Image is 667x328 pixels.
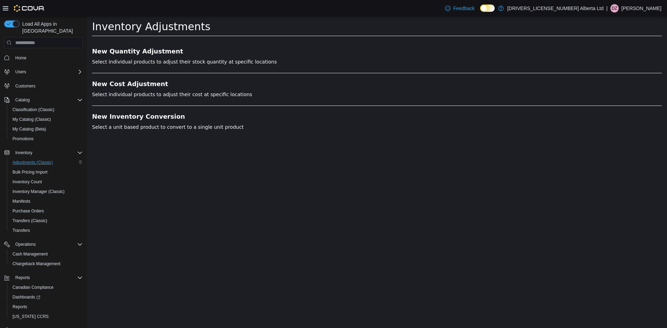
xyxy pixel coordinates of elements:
[10,158,56,167] a: Adjustments (Classic)
[7,115,85,124] button: My Catalog (Classic)
[13,274,83,282] span: Reports
[10,115,54,124] a: My Catalog (Classic)
[7,302,85,312] button: Reports
[13,96,83,104] span: Catalog
[13,179,42,185] span: Inventory Count
[10,135,83,143] span: Promotions
[10,197,83,205] span: Manifests
[15,55,26,61] span: Home
[15,242,36,247] span: Operations
[442,1,477,15] a: Feedback
[7,226,85,235] button: Transfers
[10,115,83,124] span: My Catalog (Classic)
[1,148,85,158] button: Inventory
[10,178,83,186] span: Inventory Count
[10,168,50,176] a: Bulk Pricing Import
[7,158,85,167] button: Adjustments (Classic)
[13,68,83,76] span: Users
[13,126,46,132] span: My Catalog (Beta)
[13,82,38,90] a: Customers
[13,208,44,214] span: Purchase Orders
[7,312,85,321] button: [US_STATE] CCRS
[7,134,85,144] button: Promotions
[5,32,575,39] a: New Quantity Adjustment
[13,68,29,76] button: Users
[13,53,83,62] span: Home
[7,196,85,206] button: Manifests
[5,64,575,71] h3: New Cost Adjustment
[13,96,32,104] button: Catalog
[13,160,53,165] span: Adjustments (Classic)
[13,54,29,62] a: Home
[15,83,35,89] span: Customers
[15,97,30,103] span: Catalog
[13,228,30,233] span: Transfers
[7,292,85,302] a: Dashboards
[10,283,56,292] a: Canadian Compliance
[1,95,85,105] button: Catalog
[10,217,83,225] span: Transfers (Classic)
[13,251,48,257] span: Cash Management
[10,312,51,321] a: [US_STATE] CCRS
[7,283,85,292] button: Canadian Compliance
[1,273,85,283] button: Reports
[13,240,83,249] span: Operations
[507,4,603,12] p: [DRIVERS_LICENSE_NUMBER] Alberta Ltd
[10,135,36,143] a: Promotions
[10,106,57,114] a: Classification (Classic)
[10,106,83,114] span: Classification (Classic)
[5,97,575,104] a: New Inventory Conversion
[15,69,26,75] span: Users
[10,283,83,292] span: Canadian Compliance
[10,226,83,235] span: Transfers
[13,314,49,319] span: [US_STATE] CCRS
[14,5,45,12] img: Cova
[7,249,85,259] button: Cash Management
[10,125,83,133] span: My Catalog (Beta)
[606,4,608,12] p: |
[10,226,33,235] a: Transfers
[610,4,619,12] div: Doug Zimmerman
[10,250,83,258] span: Cash Management
[5,75,575,82] p: Select individual products to adjust their cost at specific locations
[10,260,83,268] span: Chargeback Management
[10,293,83,301] span: Dashboards
[13,149,83,157] span: Inventory
[7,259,85,269] button: Chargeback Management
[13,117,51,122] span: My Catalog (Classic)
[13,149,35,157] button: Inventory
[7,206,85,216] button: Purchase Orders
[10,250,50,258] a: Cash Management
[7,105,85,115] button: Classification (Classic)
[480,5,495,12] input: Dark Mode
[13,240,39,249] button: Operations
[612,4,617,12] span: DZ
[1,67,85,77] button: Users
[453,5,475,12] span: Feedback
[10,158,83,167] span: Adjustments (Classic)
[13,274,33,282] button: Reports
[10,293,43,301] a: Dashboards
[13,199,30,204] span: Manifests
[13,304,27,310] span: Reports
[10,187,83,196] span: Inventory Manager (Classic)
[10,197,33,205] a: Manifests
[10,187,67,196] a: Inventory Manager (Classic)
[10,207,83,215] span: Purchase Orders
[13,136,34,142] span: Promotions
[1,239,85,249] button: Operations
[7,216,85,226] button: Transfers (Classic)
[13,218,47,224] span: Transfers (Classic)
[13,169,48,175] span: Bulk Pricing Import
[1,81,85,91] button: Customers
[621,4,661,12] p: [PERSON_NAME]
[13,107,55,112] span: Classification (Classic)
[10,168,83,176] span: Bulk Pricing Import
[10,207,47,215] a: Purchase Orders
[5,42,575,49] p: Select individual products to adjust their stock quantity at specific locations
[7,167,85,177] button: Bulk Pricing Import
[13,261,60,267] span: Chargeback Management
[10,303,30,311] a: Reports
